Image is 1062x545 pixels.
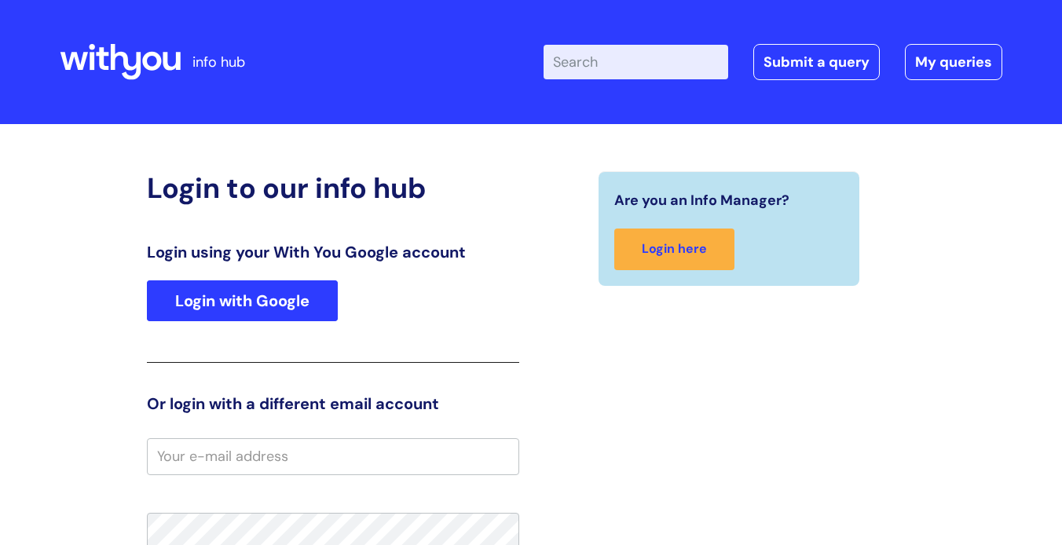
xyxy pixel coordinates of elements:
h3: Or login with a different email account [147,394,519,413]
h2: Login to our info hub [147,171,519,205]
input: Search [544,45,728,79]
a: Login with Google [147,280,338,321]
a: Login here [614,229,734,270]
a: Submit a query [753,44,880,80]
p: info hub [192,49,245,75]
a: My queries [905,44,1002,80]
h3: Login using your With You Google account [147,243,519,262]
span: Are you an Info Manager? [614,188,789,213]
input: Your e-mail address [147,438,519,474]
